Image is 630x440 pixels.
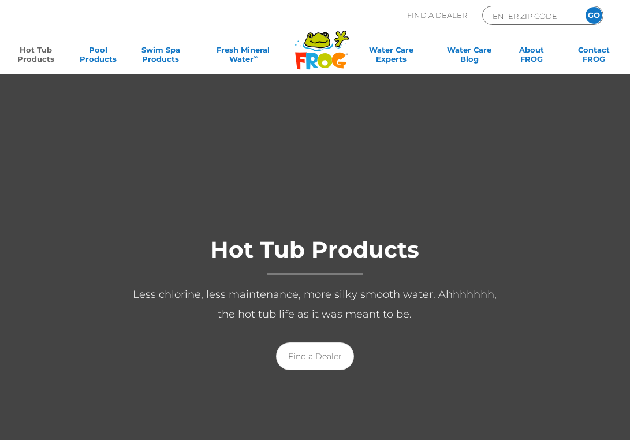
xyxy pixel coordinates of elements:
[124,237,506,275] h1: Hot Tub Products
[351,45,431,68] a: Water CareExperts
[508,45,556,68] a: AboutFROG
[276,342,354,370] a: Find a Dealer
[586,7,602,24] input: GO
[12,45,60,68] a: Hot TubProducts
[491,9,569,23] input: Zip Code Form
[407,6,467,25] p: Find A Dealer
[136,45,185,68] a: Swim SpaProducts
[124,285,506,324] p: Less chlorine, less maintenance, more silky smooth water. Ahhhhhhh, the hot tub life as it was me...
[570,45,618,68] a: ContactFROG
[199,45,288,68] a: Fresh MineralWater∞
[254,54,258,60] sup: ∞
[74,45,122,68] a: PoolProducts
[445,45,494,68] a: Water CareBlog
